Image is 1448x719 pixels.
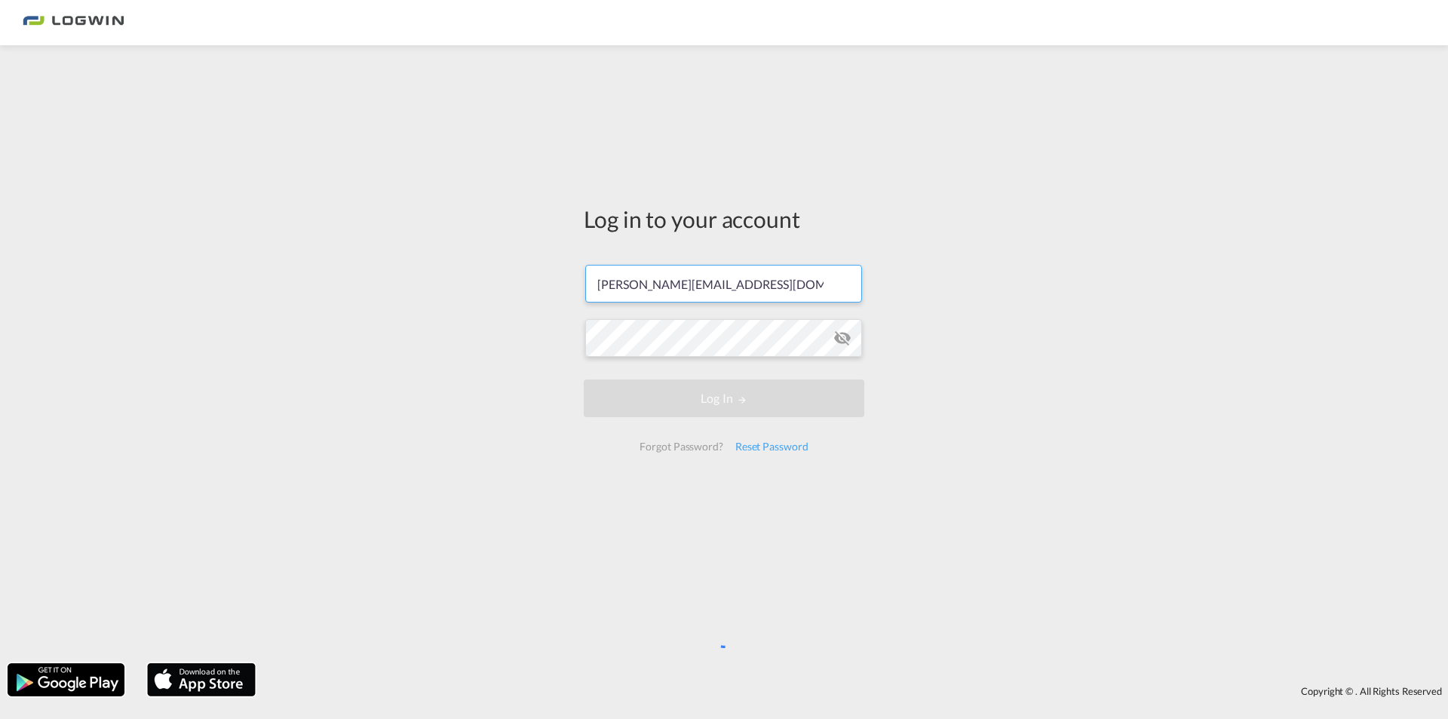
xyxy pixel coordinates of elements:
[584,379,864,417] button: LOGIN
[833,329,851,347] md-icon: icon-eye-off
[584,203,864,235] div: Log in to your account
[146,662,257,698] img: apple.png
[6,662,126,698] img: google.png
[23,6,124,40] img: bc73a0e0d8c111efacd525e4c8ad7d32.png
[263,678,1448,704] div: Copyright © . All Rights Reserved
[729,433,814,460] div: Reset Password
[633,433,729,460] div: Forgot Password?
[585,265,862,303] input: Enter email/phone number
